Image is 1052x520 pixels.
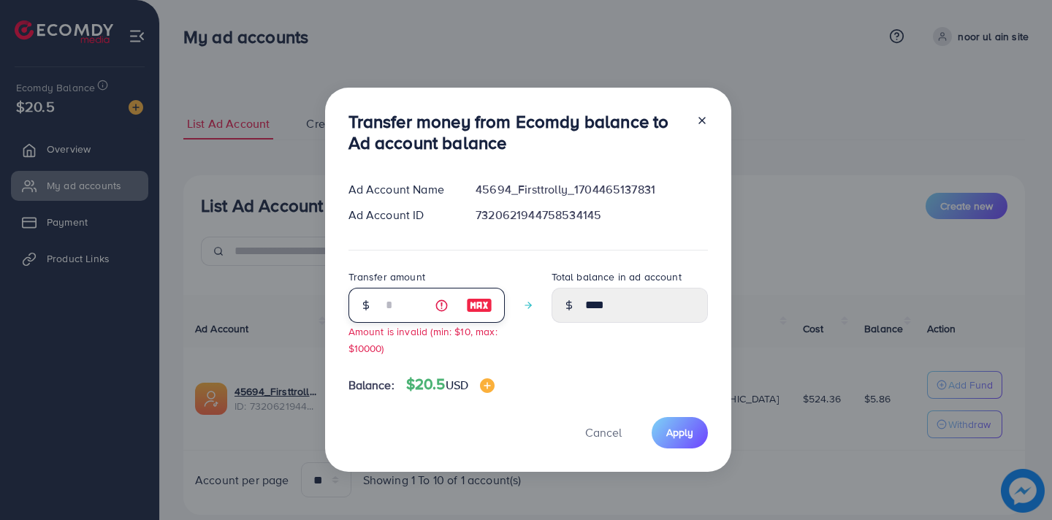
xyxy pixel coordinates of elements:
div: 7320621944758534145 [464,207,719,223]
button: Apply [652,417,708,448]
small: Amount is invalid (min: $10, max: $10000) [348,324,498,355]
span: Balance: [348,377,394,394]
div: 45694_Firsttrolly_1704465137831 [464,181,719,198]
img: image [480,378,495,393]
div: Ad Account Name [337,181,465,198]
h3: Transfer money from Ecomdy balance to Ad account balance [348,111,685,153]
div: Ad Account ID [337,207,465,223]
span: USD [446,377,468,393]
span: Cancel [585,424,622,440]
label: Total balance in ad account [552,269,682,284]
img: image [466,297,492,314]
button: Cancel [567,417,640,448]
span: Apply [666,425,693,440]
h4: $20.5 [406,375,495,394]
label: Transfer amount [348,269,425,284]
